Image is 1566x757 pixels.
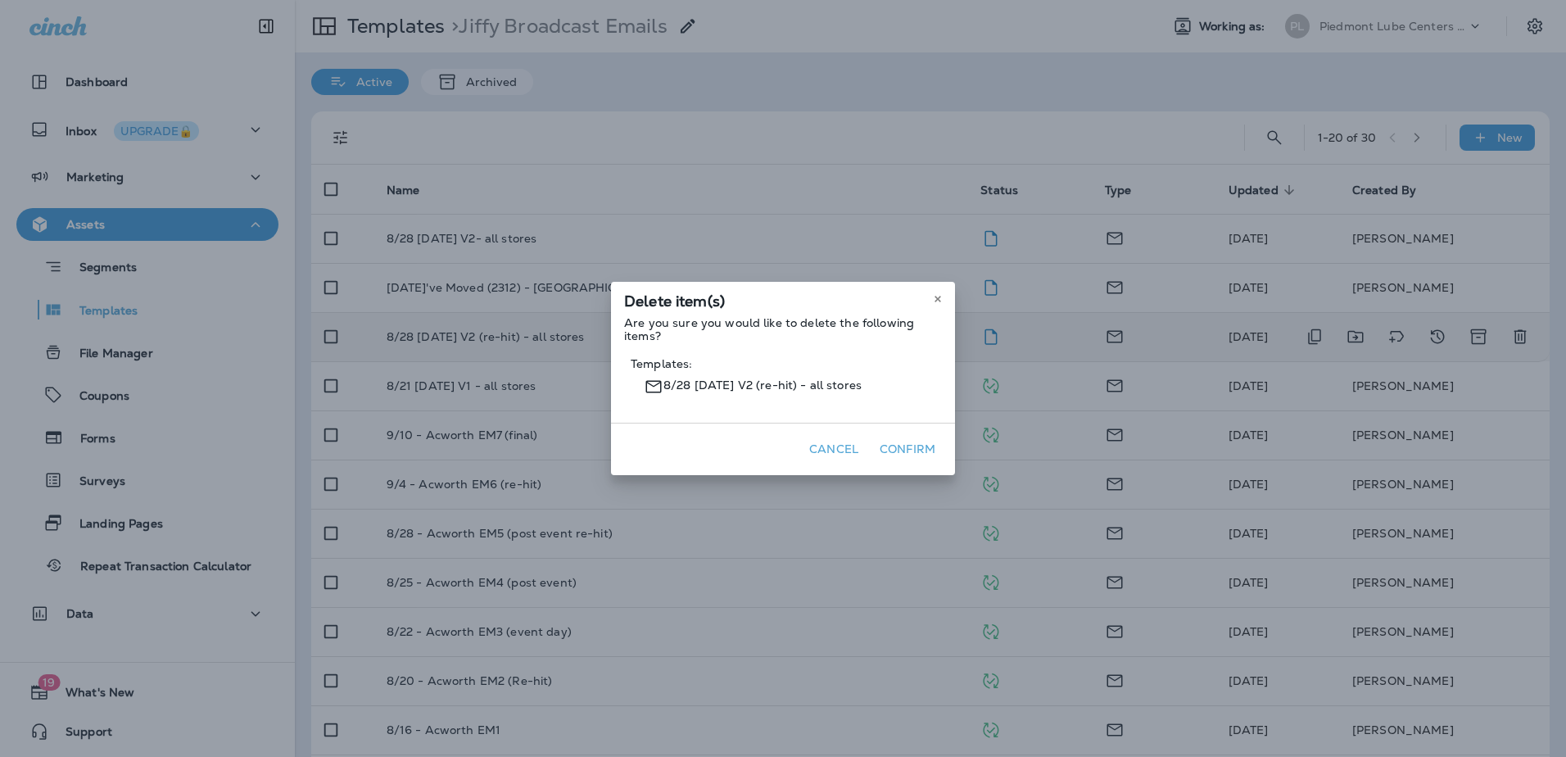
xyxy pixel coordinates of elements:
span: Templates: [631,357,935,370]
button: Cancel [803,437,865,462]
div: Delete item(s) [611,282,955,316]
button: Confirm [873,437,942,462]
span: 8/28 [DATE] V2 (re-hit) - all stores [631,370,935,403]
p: Are you sure you would like to delete the following items? [624,316,942,342]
